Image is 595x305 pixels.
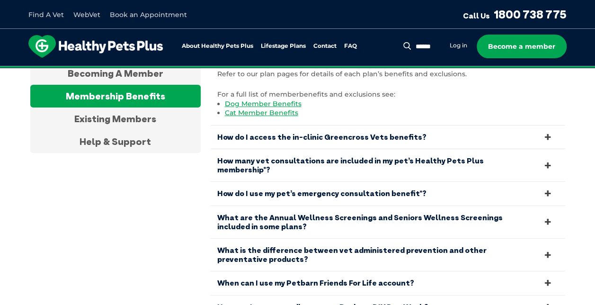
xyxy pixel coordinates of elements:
[299,90,395,99] span: benefits and exclusions see:
[225,108,298,117] a: Cat Member Benefits
[110,10,187,19] a: Book an Appointment
[217,90,299,99] span: For a full list of member
[28,10,64,19] a: Find A Vet
[261,43,306,49] a: Lifestage Plans
[73,10,100,19] a: WebVet
[30,108,201,130] div: Existing Members
[210,206,565,238] a: What are the Annual Wellness Screenings and Seniors Wellness Screenings included in some plans?
[210,271,565,295] a: When can I use my Petbarn Friends For Life account?
[463,7,567,21] a: Call Us1800 738 775
[477,35,567,58] a: Become a member
[450,42,467,49] a: Log in
[401,41,413,51] button: Search
[225,99,302,108] a: Dog Member Benefits
[210,239,565,271] a: What is the difference between vet administered prevention and other preventative products?
[30,130,201,153] div: Help & Support
[313,43,337,49] a: Contact
[344,43,357,49] a: FAQ
[30,85,201,108] div: Membership Benefits
[121,66,474,75] span: Proactive, preventative wellness program designed to keep your pet healthier and happier for longer
[30,62,201,85] div: Becoming A Member
[182,43,253,49] a: About Healthy Pets Plus
[28,35,163,58] img: hpp-logo
[217,70,467,78] span: Refer to our plan pages for details of each plan’s benefits and exclusions.
[210,182,565,205] a: How do I use my pet’s emergency consultation benefit*?
[210,126,565,149] a: How do I access the in-clinic Greencross Vets benefits?
[210,149,565,181] a: How many vet consultations are included in my pet’s Healthy Pets Plus membership*?
[463,11,490,20] span: Call Us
